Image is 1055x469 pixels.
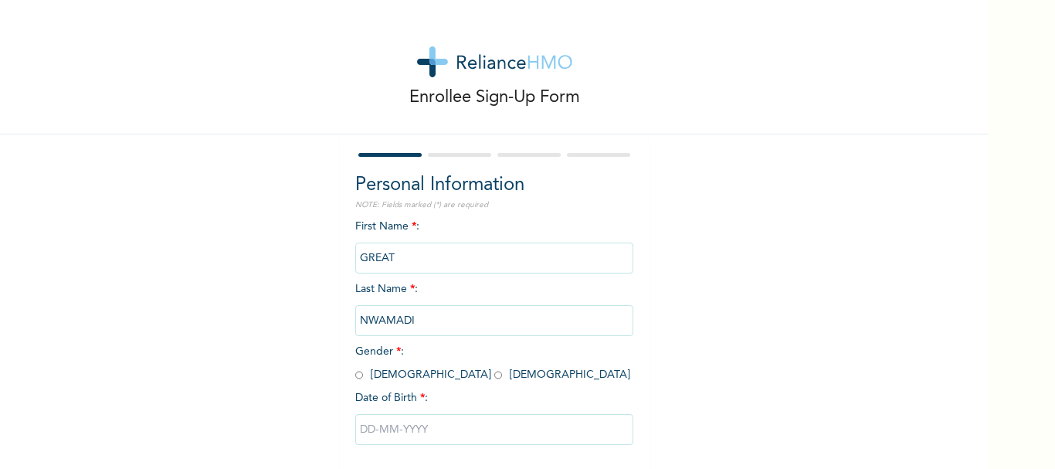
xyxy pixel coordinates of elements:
img: logo [417,46,572,77]
input: Enter your first name [355,243,633,274]
p: Enrollee Sign-Up Form [409,85,580,110]
input: Enter your last name [355,305,633,336]
span: Last Name : [355,284,633,326]
h2: Personal Information [355,172,633,199]
p: NOTE: Fields marked (*) are required [355,199,633,211]
input: DD-MM-YYYY [355,414,633,445]
span: Gender : [DEMOGRAPHIC_DATA] [DEMOGRAPHIC_DATA] [355,346,630,380]
span: Date of Birth : [355,390,428,406]
span: First Name : [355,221,633,263]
